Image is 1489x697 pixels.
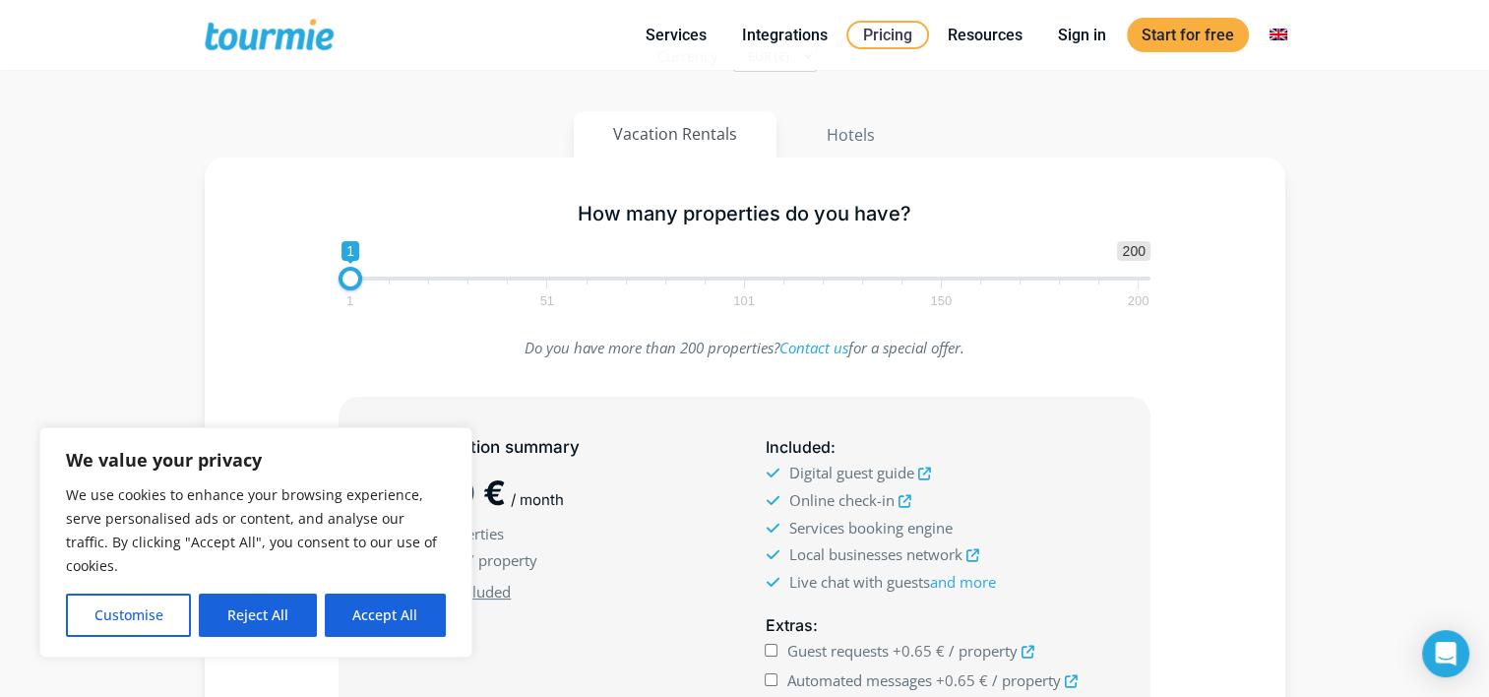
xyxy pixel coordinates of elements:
span: 51 [537,296,557,305]
span: Digital guest guide [788,463,913,482]
span: 1 [341,241,359,261]
span: 1 [343,296,356,305]
a: Integrations [727,23,842,47]
span: Extras [765,615,812,635]
a: Resources [933,23,1037,47]
a: Contact us [779,338,848,357]
span: Included [765,437,830,457]
span: Online check-in [788,490,894,510]
p: Do you have more than 200 properties? for a special offer. [339,335,1150,361]
button: Reject All [199,594,316,637]
a: and more [929,572,995,592]
a: Pricing [846,21,929,49]
a: Start for free [1127,18,1249,52]
span: / property [468,550,537,570]
span: / property [949,641,1018,661]
button: Vacation Rentals [574,111,776,158]
h5: : [765,613,1089,638]
span: / month [511,490,564,509]
a: Sign in [1043,23,1121,47]
button: Customise [66,594,191,637]
p: We use cookies to enhance your browsing experience, serve personalised ads or content, and analys... [66,483,446,578]
span: Services booking engine [788,518,952,538]
span: 200 [1125,296,1152,305]
span: 101 [730,296,758,305]
span: +0.65 € [936,670,988,690]
span: +0.65 € [893,641,945,661]
span: 150 [927,296,955,305]
a: Services [631,23,721,47]
span: Local businesses network [788,544,962,564]
span: Live chat with guests [788,572,995,592]
h5: How many properties do you have? [339,202,1150,226]
span: / property [992,670,1061,690]
span: 200 [1117,241,1149,261]
p: We value your privacy [66,448,446,472]
h5: : [765,435,1089,460]
button: Hotels [786,111,915,158]
span: Guest requests [787,641,889,661]
span: Automated messages [787,670,932,690]
h5: Subscription summary [399,435,723,460]
div: Open Intercom Messenger [1422,630,1469,677]
button: Accept All [325,594,446,637]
